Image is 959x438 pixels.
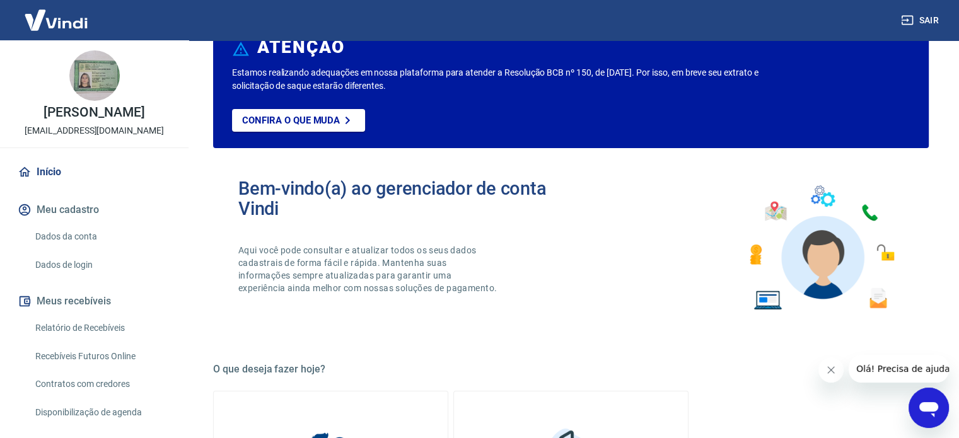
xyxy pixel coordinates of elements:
button: Meu cadastro [15,196,173,224]
p: Confira o que muda [242,115,340,126]
button: Meus recebíveis [15,287,173,315]
p: Estamos realizando adequações em nossa plataforma para atender a Resolução BCB nº 150, de [DATE].... [232,66,774,93]
a: Dados da conta [30,224,173,250]
img: Vindi [15,1,97,39]
span: Olá! Precisa de ajuda? [8,9,106,19]
a: Confira o que muda [232,109,365,132]
a: Disponibilização de agenda [30,400,173,425]
a: Início [15,158,173,186]
iframe: Mensagem da empresa [849,355,949,383]
button: Sair [898,9,944,32]
a: Relatório de Recebíveis [30,315,173,341]
a: Dados de login [30,252,173,278]
p: Aqui você pode consultar e atualizar todos os seus dados cadastrais de forma fácil e rápida. Mant... [238,244,499,294]
h5: O que deseja fazer hoje? [213,363,929,376]
p: [PERSON_NAME] [44,106,144,119]
a: Recebíveis Futuros Online [30,343,173,369]
h6: ATENÇÃO [257,41,345,54]
img: Imagem de um avatar masculino com diversos icones exemplificando as funcionalidades do gerenciado... [738,178,904,318]
iframe: Fechar mensagem [818,357,844,383]
h2: Bem-vindo(a) ao gerenciador de conta Vindi [238,178,571,219]
p: [EMAIL_ADDRESS][DOMAIN_NAME] [25,124,164,137]
img: 4bd33a0d-795b-488e-a068-72ce876c0b34.jpeg [69,50,120,101]
iframe: Botão para abrir a janela de mensagens [909,388,949,428]
a: Contratos com credores [30,371,173,397]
